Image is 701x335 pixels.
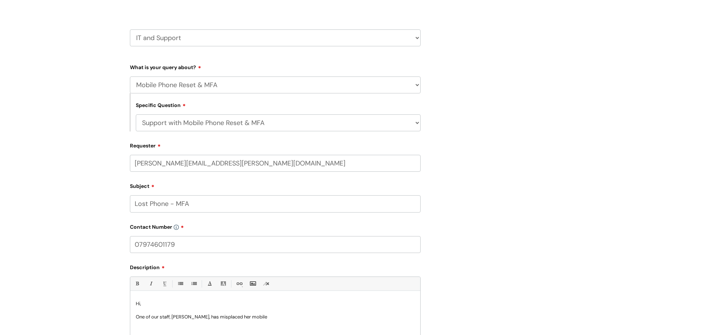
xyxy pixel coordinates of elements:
[189,279,198,288] a: 1. Ordered List (Ctrl-Shift-8)
[262,279,271,288] a: Remove formatting (Ctrl-\)
[130,221,421,230] label: Contact Number
[136,101,186,108] label: Specific Question
[248,279,257,288] a: Insert Image...
[136,314,415,320] p: One of our staff, [PERSON_NAME], has misplaced her mobile
[174,225,179,230] img: info-icon.svg
[205,279,214,288] a: Font Color
[130,62,421,71] label: What is your query about?
[176,279,185,288] a: • Unordered List (Ctrl-Shift-7)
[136,300,415,307] p: Hi,
[130,181,421,189] label: Subject
[234,279,244,288] a: Link
[146,279,155,288] a: Italic (Ctrl-I)
[130,140,421,149] label: Requester
[219,279,228,288] a: Back Color
[130,262,421,271] label: Description
[160,279,169,288] a: Underline(Ctrl-U)
[130,155,421,172] input: Email
[132,279,142,288] a: Bold (Ctrl-B)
